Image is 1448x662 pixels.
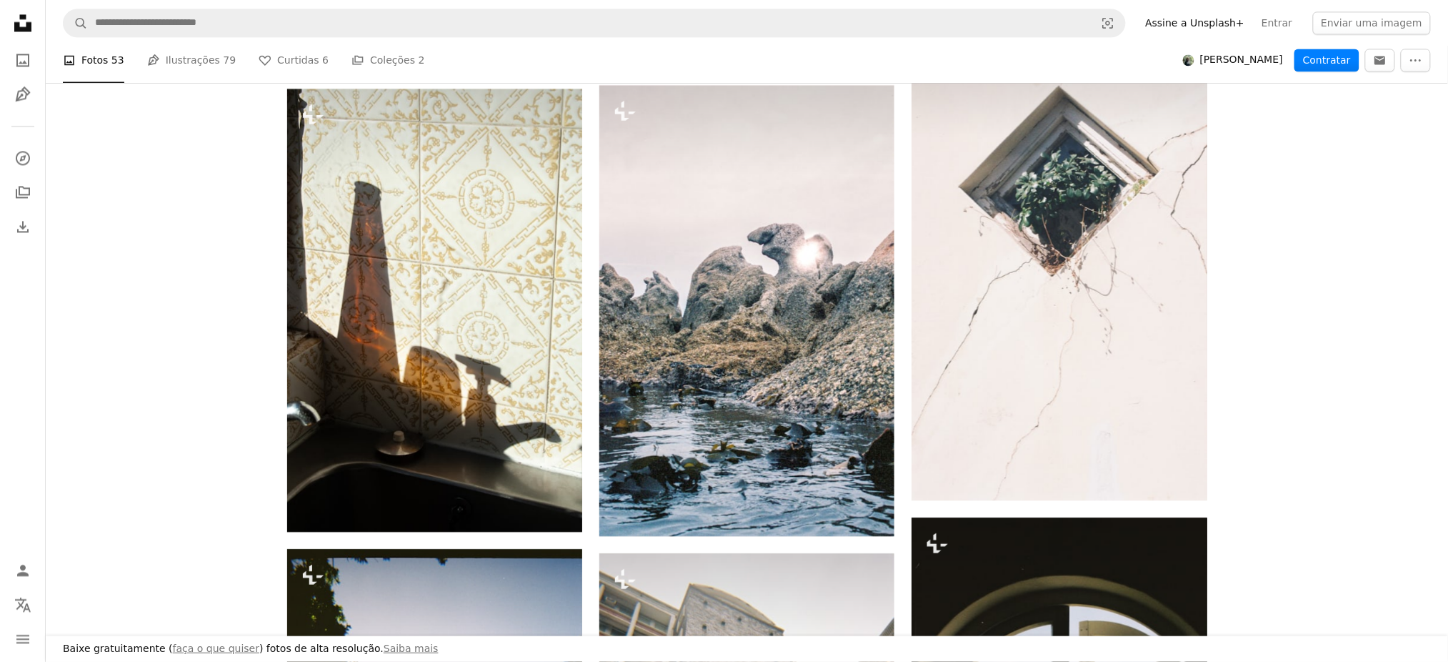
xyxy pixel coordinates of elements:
[63,9,1126,37] form: Pesquise conteúdo visual em todo o site
[259,37,329,83] a: Curtidas 6
[9,178,37,207] a: Coleções
[912,267,1207,280] a: As plantas prosperam dentro de uma janela de parede.
[1365,49,1395,71] button: Enviar mensagem para Stacey
[9,556,37,585] a: Entrar / Cadastrar-se
[1313,11,1431,34] button: Enviar uma imagem
[287,89,582,532] img: Sombras dançam em uma parede de azulejos estampados.
[9,9,37,40] a: Início — Unsplash
[1253,11,1301,34] a: Entrar
[173,643,259,654] a: faça o que quiser
[322,52,329,68] span: 6
[419,52,425,68] span: 2
[1294,49,1359,71] button: Contratar
[1183,54,1194,66] img: Avatar do usuário Stacey Knipe
[287,304,582,317] a: Sombras dançam em uma parede de azulejos estampados.
[63,642,439,656] h3: Baixe gratuitamente ( ) fotos de alta resolução.
[9,591,37,619] button: Idioma
[147,37,236,83] a: Ilustrações 79
[351,37,424,83] a: Coleções 2
[64,9,88,36] button: Pesquise na Unsplash
[912,47,1207,500] img: As plantas prosperam dentro de uma janela de parede.
[9,80,37,109] a: Ilustrações
[599,304,894,317] a: Rochas e água em um ambiente costeiro.
[9,46,37,74] a: Fotos
[1200,53,1283,67] span: [PERSON_NAME]
[1401,49,1431,71] button: Mais ações
[384,643,439,654] a: Saiba mais
[9,212,37,241] a: Histórico de downloads
[1137,11,1254,34] a: Assine a Unsplash+
[223,52,236,68] span: 79
[599,85,894,537] img: Rochas e água em um ambiente costeiro.
[9,625,37,653] button: Menu
[1091,9,1125,36] button: Pesquisa visual
[9,144,37,172] a: Explorar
